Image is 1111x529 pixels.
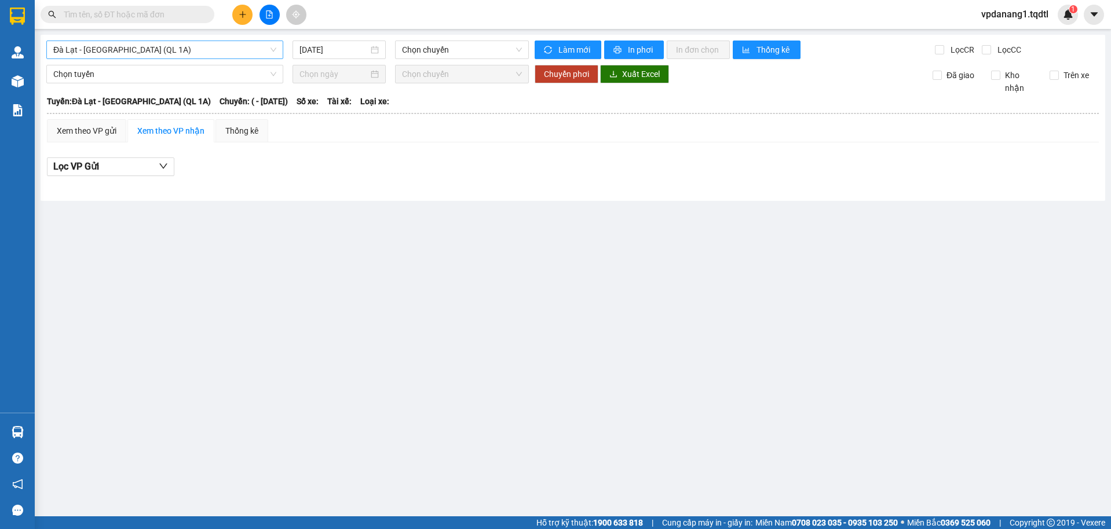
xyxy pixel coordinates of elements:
[137,124,204,137] div: Xem theo VP nhận
[792,518,898,527] strong: 0708 023 035 - 0935 103 250
[535,41,601,59] button: syncLàm mới
[946,43,976,56] span: Lọc CR
[1084,5,1104,25] button: caret-down
[941,518,991,527] strong: 0369 525 060
[667,41,730,59] button: In đơn chọn
[239,10,247,19] span: plus
[12,104,24,116] img: solution-icon
[225,124,258,137] div: Thống kê
[12,453,23,464] span: question-circle
[1089,9,1099,20] span: caret-down
[292,10,300,19] span: aim
[299,43,368,56] input: 13/10/2025
[600,65,669,83] button: downloadXuất Excel
[536,516,643,529] span: Hỗ trợ kỹ thuật:
[593,518,643,527] strong: 1900 633 818
[159,161,168,171] span: down
[260,5,280,25] button: file-add
[1059,69,1094,82] span: Trên xe
[47,157,174,176] button: Lọc VP Gửi
[544,46,554,55] span: sync
[613,46,623,55] span: printer
[53,159,99,174] span: Lọc VP Gửi
[327,95,352,108] span: Tài xế:
[1047,519,1055,527] span: copyright
[53,41,276,58] span: Đà Lạt - Sài Gòn (QL 1A)
[993,43,1023,56] span: Lọc CC
[604,41,664,59] button: printerIn phơi
[662,516,752,529] span: Cung cấp máy in - giấy in:
[755,516,898,529] span: Miền Nam
[942,69,979,82] span: Đã giao
[53,65,276,83] span: Chọn tuyến
[742,46,752,55] span: bar-chart
[972,7,1058,21] span: vpdanang1.tqdtl
[907,516,991,529] span: Miền Bắc
[12,46,24,58] img: warehouse-icon
[733,41,801,59] button: bar-chartThống kê
[220,95,288,108] span: Chuyến: ( - [DATE])
[265,10,273,19] span: file-add
[286,5,306,25] button: aim
[48,10,56,19] span: search
[299,68,368,80] input: Chọn ngày
[535,65,598,83] button: Chuyển phơi
[360,95,389,108] span: Loại xe:
[297,95,319,108] span: Số xe:
[10,8,25,25] img: logo-vxr
[12,75,24,87] img: warehouse-icon
[558,43,592,56] span: Làm mới
[1000,69,1041,94] span: Kho nhận
[756,43,791,56] span: Thống kê
[1063,9,1073,20] img: icon-new-feature
[1071,5,1075,13] span: 1
[64,8,200,21] input: Tìm tên, số ĐT hoặc mã đơn
[999,516,1001,529] span: |
[57,124,116,137] div: Xem theo VP gửi
[232,5,253,25] button: plus
[12,426,24,438] img: warehouse-icon
[402,41,522,58] span: Chọn chuyến
[402,65,522,83] span: Chọn chuyến
[12,479,23,490] span: notification
[1069,5,1077,13] sup: 1
[12,505,23,516] span: message
[901,520,904,525] span: ⚪️
[47,97,211,106] b: Tuyến: Đà Lạt - [GEOGRAPHIC_DATA] (QL 1A)
[652,516,653,529] span: |
[628,43,655,56] span: In phơi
